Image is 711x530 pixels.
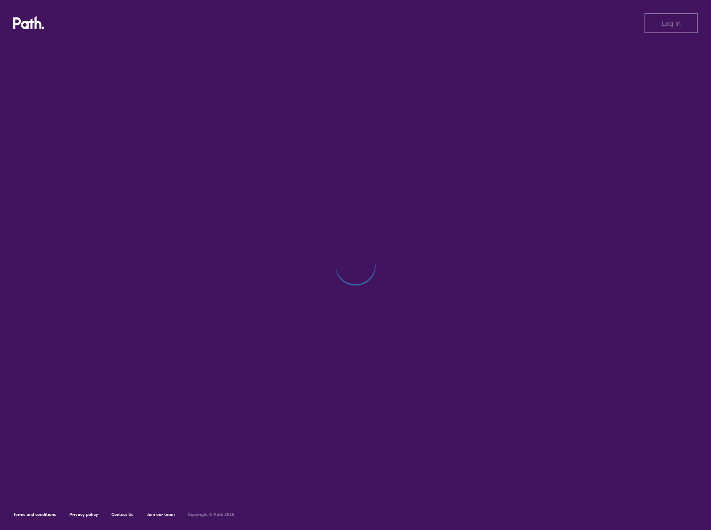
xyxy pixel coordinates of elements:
[147,512,175,517] a: Join our team
[644,13,698,33] button: Log in
[13,512,56,517] a: Terms and conditions
[69,512,98,517] a: Privacy policy
[188,512,235,517] h6: Copyright © Path 2018
[662,20,681,27] span: Log in
[111,512,133,517] a: Contact Us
